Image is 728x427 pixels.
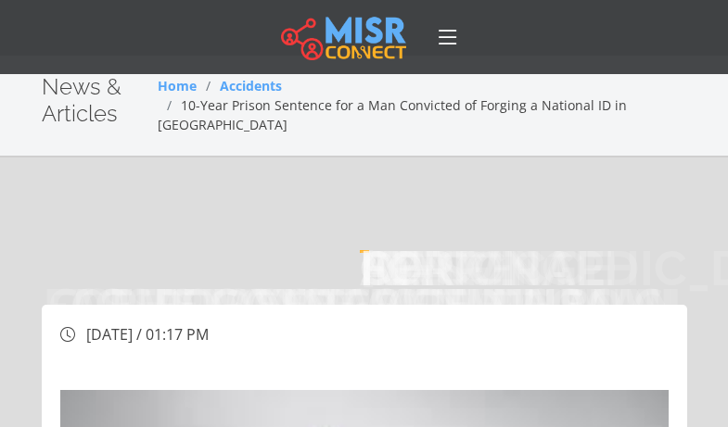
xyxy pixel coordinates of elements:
a: Accidents [220,77,282,94]
a: Home [158,77,197,94]
span: News & Articles [42,73,121,127]
span: 10-Year Prison Sentence for a Man Convicted of Forging a National ID in [GEOGRAPHIC_DATA] [158,96,627,133]
span: [DATE] / 01:17 PM [86,324,209,345]
img: main.misr_connect [281,14,405,60]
